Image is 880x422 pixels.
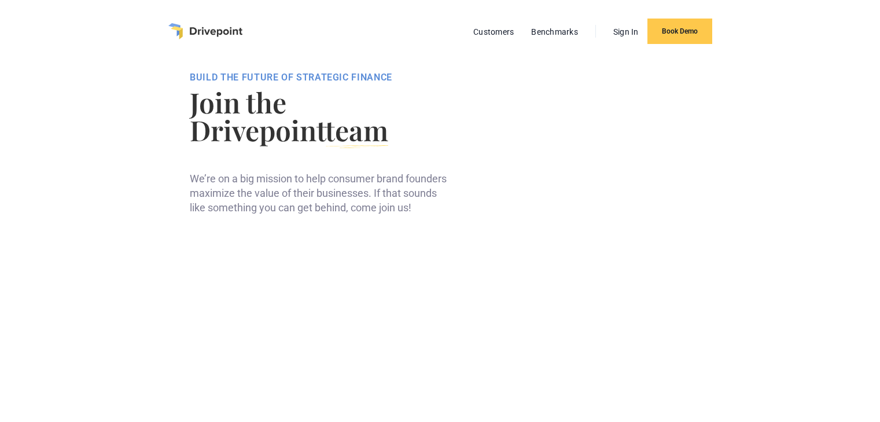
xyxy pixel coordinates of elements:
a: Sign In [607,24,645,39]
p: We’re on a big mission to help consumer brand founders maximize the value of their businesses. If... [190,171,452,215]
a: Book Demo [647,19,712,44]
a: Benchmarks [525,24,584,39]
span: team [325,111,388,148]
a: home [168,23,242,39]
a: Customers [467,24,520,39]
div: BUILD THE FUTURE OF STRATEGIC FINANCE [190,72,452,83]
h1: Join the Drivepoint [190,88,452,144]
